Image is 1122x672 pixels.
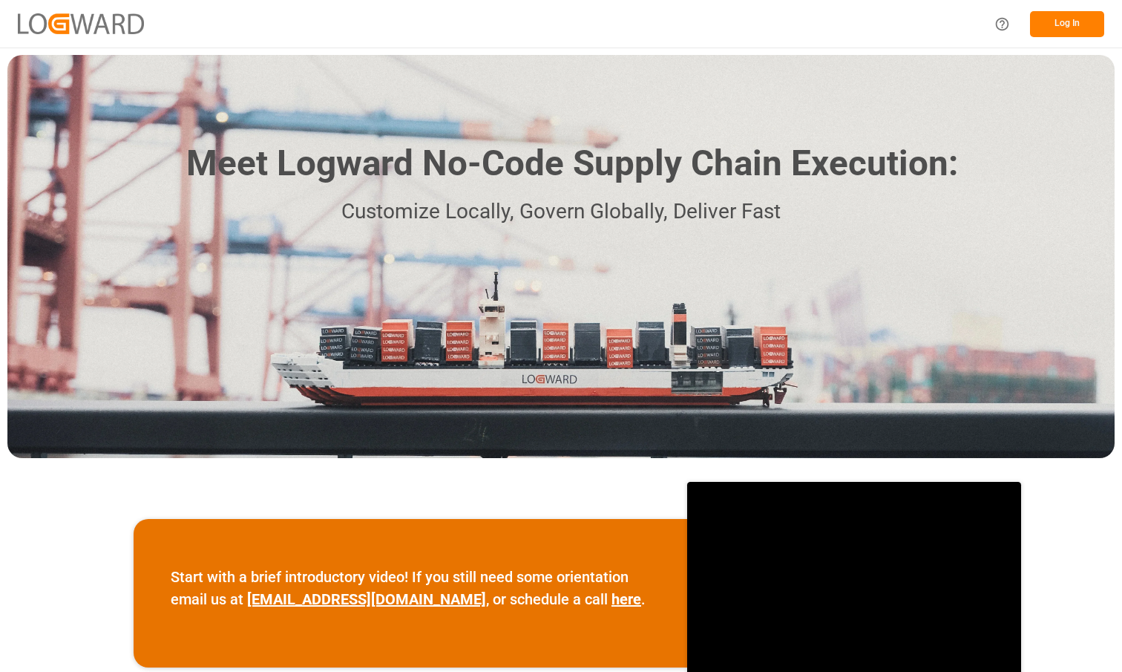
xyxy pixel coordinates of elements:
a: [EMAIL_ADDRESS][DOMAIN_NAME] [247,590,486,608]
button: Log In [1030,11,1104,37]
img: Logward_new_orange.png [18,13,144,33]
p: Start with a brief introductory video! If you still need some orientation email us at , or schedu... [171,566,650,610]
p: Customize Locally, Govern Globally, Deliver Fast [164,195,958,229]
h1: Meet Logward No-Code Supply Chain Execution: [186,137,958,190]
button: Help Center [985,7,1019,41]
a: here [611,590,641,608]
